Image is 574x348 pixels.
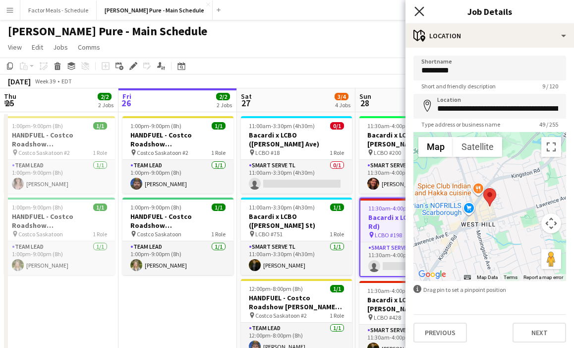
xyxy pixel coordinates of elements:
[541,213,561,233] button: Map camera controls
[241,116,352,194] app-job-card: 11:00am-3:30pm (4h30m)0/1Bacardi x LCBO ([PERSON_NAME] Ave) LCBO #181 RoleSmart Serve TL0/111:00a...
[241,160,352,194] app-card-role: Smart Serve TL0/111:00am-3:30pm (4h30m)
[93,230,107,238] span: 1 Role
[8,76,31,86] div: [DATE]
[4,160,115,194] app-card-role: Team Lead1/11:00pm-9:00pm (8h)[PERSON_NAME]
[504,275,517,280] a: Terms (opens in new tab)
[359,116,470,194] app-job-card: 11:30am-4:00pm (4h30m)1/1Bacardi x LCBO ( [PERSON_NAME]) LCBO #2001 RoleSmart Serve TL1/111:30am-...
[211,230,226,238] span: 1 Role
[121,97,131,109] span: 26
[405,24,574,48] div: Location
[8,43,22,52] span: View
[374,314,401,321] span: LCBO #428
[359,198,470,277] app-job-card: 11:30am-4:00pm (4h30m)0/1Bacardi x LCBO ( Kingston Rd) LCBO #1981 RoleSmart Serve TL0/111:30am-4:...
[367,287,433,294] span: 11:30am-4:00pm (4h30m)
[78,43,100,52] span: Comms
[122,92,131,101] span: Fri
[18,149,70,156] span: Costco Saskatoon #2
[4,116,115,194] app-job-card: 1:00pm-9:00pm (8h)1/1HANDFUEL - Costco Roadshow [GEOGRAPHIC_DATA], [GEOGRAPHIC_DATA] Costco Saska...
[453,137,502,157] button: Show satellite imagery
[98,93,112,100] span: 2/2
[255,149,280,156] span: LCBO #18
[413,285,566,294] div: Drag pin to set a pinpoint position
[12,122,63,130] span: 1:00pm-9:00pm (8h)
[335,93,348,100] span: 3/4
[211,149,226,156] span: 1 Role
[61,77,72,85] div: EDT
[130,204,181,211] span: 1:00pm-9:00pm (8h)
[122,160,233,194] app-card-role: Team Lead1/11:00pm-9:00pm (8h)[PERSON_NAME]
[241,131,352,148] h3: Bacardi x LCBO ([PERSON_NAME] Ave)
[330,285,344,292] span: 1/1
[8,24,207,39] h1: [PERSON_NAME] Pure - Main Schedule
[513,323,566,343] button: Next
[405,5,574,18] h3: Job Details
[523,275,563,280] a: Report a map error
[49,41,72,54] a: Jobs
[98,101,114,109] div: 2 Jobs
[122,198,233,275] app-job-card: 1:00pm-9:00pm (8h)1/1HANDFUEL - Costco Roadshow [GEOGRAPHIC_DATA], [GEOGRAPHIC_DATA] Costco Saska...
[413,82,504,90] span: Short and friendly description
[413,121,508,128] span: Type address or business name
[418,137,453,157] button: Show street map
[4,92,16,101] span: Thu
[359,160,470,194] app-card-role: Smart Serve TL1/111:30am-4:00pm (4h30m)[PERSON_NAME]
[4,41,26,54] a: View
[241,92,252,101] span: Sat
[255,312,307,319] span: Costco Saskatoon #2
[20,0,97,20] button: Factor Meals - Schedule
[477,274,498,281] button: Map Data
[360,213,469,231] h3: Bacardi x LCBO ( Kingston Rd)
[358,97,371,109] span: 28
[368,205,434,212] span: 11:30am-4:00pm (4h30m)
[122,131,233,148] h3: HANDFUEL - Costco Roadshow [GEOGRAPHIC_DATA], [GEOGRAPHIC_DATA]
[241,241,352,275] app-card-role: Smart Serve TL1/111:00am-3:30pm (4h30m)[PERSON_NAME]
[122,241,233,275] app-card-role: Team Lead1/11:00pm-9:00pm (8h)[PERSON_NAME]
[367,122,433,130] span: 11:30am-4:00pm (4h30m)
[249,204,315,211] span: 11:00am-3:30pm (4h30m)
[33,77,57,85] span: Week 39
[239,97,252,109] span: 27
[374,149,401,156] span: LCBO #200
[97,0,213,20] button: [PERSON_NAME] Pure - Main Schedule
[255,230,283,238] span: LCBO #751
[534,82,566,90] span: 9 / 120
[217,101,232,109] div: 2 Jobs
[360,242,469,276] app-card-role: Smart Serve TL0/111:30am-4:00pm (4h30m)
[28,41,47,54] a: Edit
[249,285,303,292] span: 12:00pm-8:00pm (8h)
[241,198,352,275] app-job-card: 11:00am-3:30pm (4h30m)1/1Bacardi x LCBO ([PERSON_NAME] St) LCBO #7511 RoleSmart Serve TL1/111:00a...
[122,116,233,194] app-job-card: 1:00pm-9:00pm (8h)1/1HANDFUEL - Costco Roadshow [GEOGRAPHIC_DATA], [GEOGRAPHIC_DATA] Costco Saska...
[241,212,352,230] h3: Bacardi x LCBO ([PERSON_NAME] St)
[212,122,226,130] span: 1/1
[330,230,344,238] span: 1 Role
[4,198,115,275] app-job-card: 1:00pm-9:00pm (8h)1/1HANDFUEL - Costco Roadshow [GEOGRAPHIC_DATA], [GEOGRAPHIC_DATA] Costco Saska...
[212,204,226,211] span: 1/1
[464,274,471,281] button: Keyboard shortcuts
[122,212,233,230] h3: HANDFUEL - Costco Roadshow [GEOGRAPHIC_DATA], [GEOGRAPHIC_DATA]
[335,101,350,109] div: 4 Jobs
[416,268,449,281] img: Google
[416,268,449,281] a: Open this area in Google Maps (opens a new window)
[137,230,181,238] span: Costco Saskatoon
[359,92,371,101] span: Sun
[375,231,402,239] span: LCBO #198
[74,41,104,54] a: Comms
[2,97,16,109] span: 25
[330,149,344,156] span: 1 Role
[541,137,561,157] button: Toggle fullscreen view
[137,149,188,156] span: Costco Saskatoon #2
[12,204,63,211] span: 1:00pm-9:00pm (8h)
[93,122,107,130] span: 1/1
[330,204,344,211] span: 1/1
[4,241,115,275] app-card-role: Team Lead1/11:00pm-9:00pm (8h)[PERSON_NAME]
[531,121,566,128] span: 49 / 255
[359,131,470,148] h3: Bacardi x LCBO ( [PERSON_NAME])
[216,93,230,100] span: 2/2
[4,212,115,230] h3: HANDFUEL - Costco Roadshow [GEOGRAPHIC_DATA], [GEOGRAPHIC_DATA]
